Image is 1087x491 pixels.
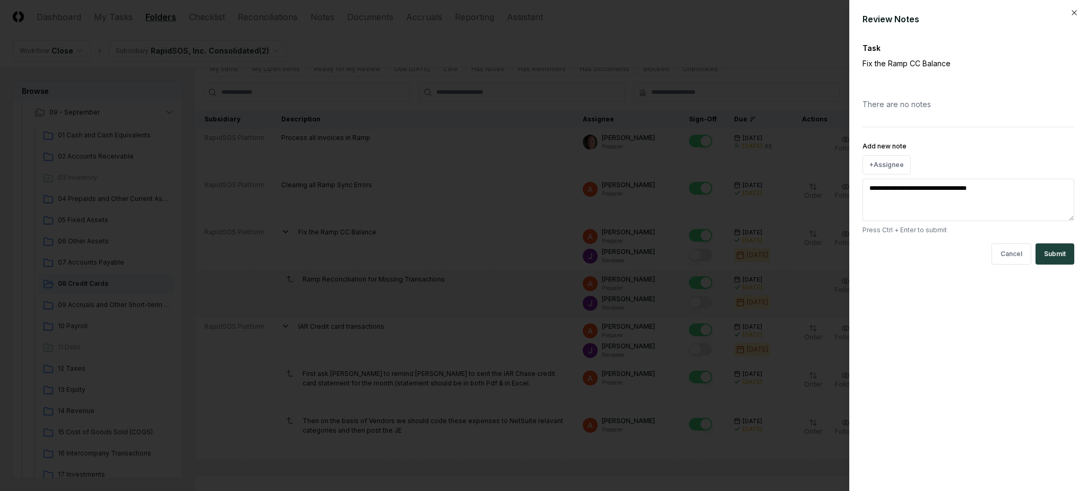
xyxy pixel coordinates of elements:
p: Fix the Ramp CC Balance [862,58,1038,69]
label: Add new note [862,142,907,150]
div: Task [862,42,1074,54]
p: Press Ctrl + Enter to submit [862,225,1074,235]
div: Review Notes [862,13,1074,25]
button: +Assignee [862,155,911,174]
div: There are no notes [862,90,1074,118]
button: Cancel [991,243,1031,265]
button: Submit [1036,243,1074,265]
